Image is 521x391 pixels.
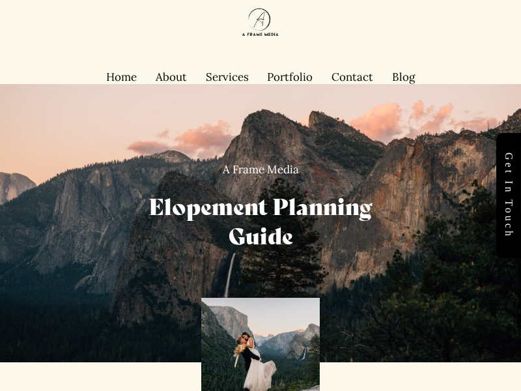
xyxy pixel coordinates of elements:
[331,70,373,84] a: Contact
[106,70,137,84] a: Home
[223,162,299,177] span: A Frame Media
[206,70,249,84] a: Services
[267,70,313,84] a: Portfolio
[392,70,415,84] a: Blog
[148,189,377,250] span: Elopement Planning Guide
[496,133,521,258] a: Get in touch
[156,70,187,84] a: About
